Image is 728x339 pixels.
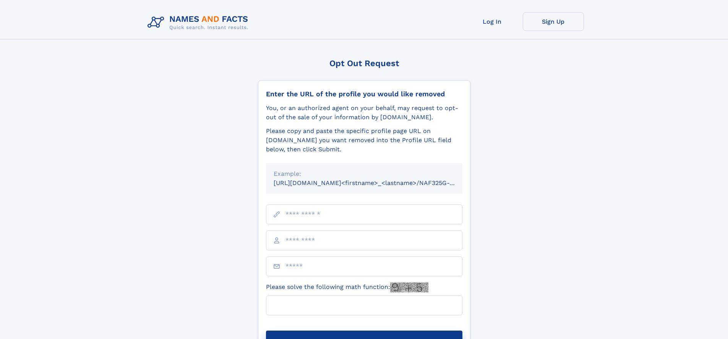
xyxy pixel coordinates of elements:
[523,12,584,31] a: Sign Up
[266,104,462,122] div: You, or an authorized agent on your behalf, may request to opt-out of the sale of your informatio...
[266,282,428,292] label: Please solve the following math function:
[274,169,455,178] div: Example:
[144,12,255,33] img: Logo Names and Facts
[462,12,523,31] a: Log In
[266,90,462,98] div: Enter the URL of the profile you would like removed
[258,58,470,68] div: Opt Out Request
[266,127,462,154] div: Please copy and paste the specific profile page URL on [DOMAIN_NAME] you want removed into the Pr...
[274,179,477,187] small: [URL][DOMAIN_NAME]<firstname>_<lastname>/NAF325G-xxxxxxxx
